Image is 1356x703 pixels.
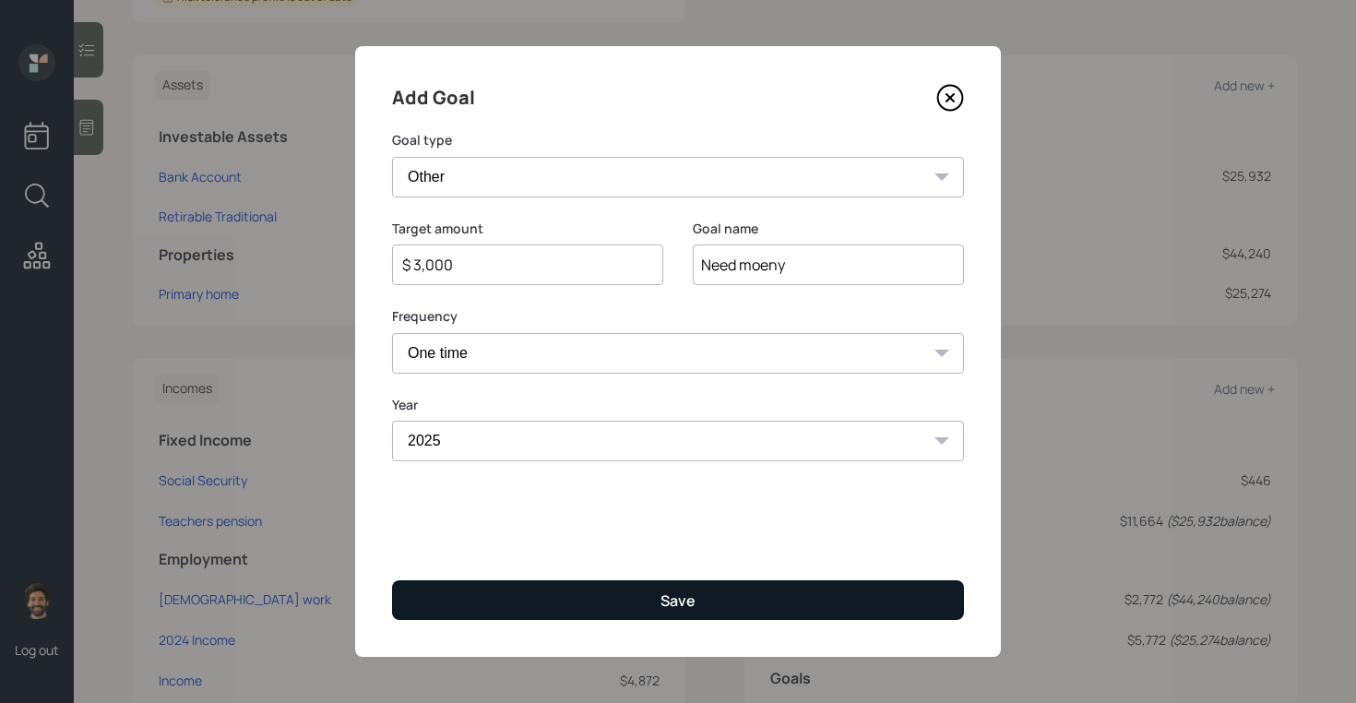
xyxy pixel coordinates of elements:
label: Goal name [693,220,964,238]
h4: Add Goal [392,83,475,113]
label: Frequency [392,307,964,326]
label: Goal type [392,131,964,149]
div: Save [660,590,696,611]
label: Year [392,396,964,414]
button: Save [392,580,964,620]
label: Target amount [392,220,663,238]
